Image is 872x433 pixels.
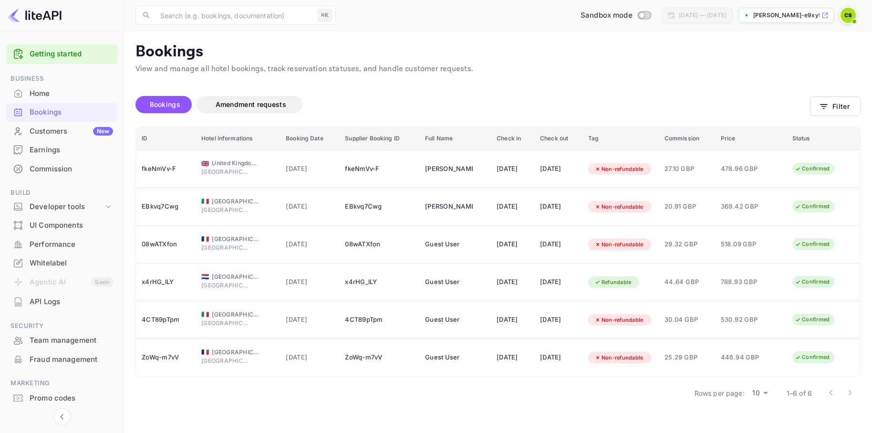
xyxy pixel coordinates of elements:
[419,127,491,150] th: Full Name
[581,10,633,21] span: Sandbox mode
[6,103,118,122] div: Bookings
[6,216,118,234] a: UI Components
[6,235,118,254] div: Performance
[136,127,860,377] table: booking table
[789,163,836,175] div: Confirmed
[8,8,62,23] img: LiteAPI logo
[201,311,209,317] span: Italy
[201,243,249,252] span: [GEOGRAPHIC_DATA]
[6,44,118,64] div: Getting started
[135,42,861,62] p: Bookings
[286,315,333,325] span: [DATE]
[30,126,113,137] div: Customers
[582,127,659,150] th: Tag
[6,254,118,273] div: Whitelabel
[425,275,473,290] div: Guest User
[212,348,260,357] span: [GEOGRAPHIC_DATA]
[664,164,709,174] span: 27.10 GBP
[497,161,529,177] div: [DATE]
[339,127,419,150] th: Supplier Booking ID
[540,237,577,252] div: [DATE]
[286,277,333,287] span: [DATE]
[6,141,118,159] div: Earnings
[142,237,190,252] div: 08wATXfon
[6,350,118,368] a: Fraud management
[425,237,473,252] div: Guest User
[212,235,260,243] span: [GEOGRAPHIC_DATA]
[280,127,339,150] th: Booking Date
[6,84,118,102] a: Home
[534,127,582,150] th: Check out
[748,386,771,400] div: 10
[721,277,768,287] span: 788.93 GBP
[201,274,209,280] span: Netherlands
[679,11,727,20] div: [DATE] — [DATE]
[6,321,118,331] span: Security
[588,201,650,213] div: Non-refundable
[318,9,332,21] div: ⌘K
[425,350,473,365] div: Guest User
[789,314,836,326] div: Confirmed
[345,275,414,290] div: x4rHG_lLY
[30,335,113,346] div: Team management
[30,201,104,212] div: Developer tools
[664,315,709,325] span: 30.04 GBP
[664,277,709,287] span: 44.64 GBP
[30,220,113,231] div: UI Components
[540,350,577,365] div: [DATE]
[540,312,577,327] div: [DATE]
[6,331,118,350] div: Team management
[30,49,113,60] a: Getting started
[588,276,638,288] div: Refundable
[540,199,577,214] div: [DATE]
[142,199,190,214] div: EBkvq7Cwg
[212,273,260,281] span: [GEOGRAPHIC_DATA]
[142,161,190,177] div: fkeNmVv-F
[201,349,209,355] span: France
[286,352,333,363] span: [DATE]
[721,164,768,174] span: 478.96 GBP
[30,164,113,175] div: Commission
[491,127,534,150] th: Check in
[721,315,768,325] span: 530.92 GBP
[212,197,260,206] span: [GEOGRAPHIC_DATA]
[201,357,249,365] span: [GEOGRAPHIC_DATA]
[664,201,709,212] span: 20.91 GBP
[142,350,190,365] div: ZoWq-m7vV
[345,237,414,252] div: 08wATXfon
[425,199,473,214] div: Colin Seaman
[789,351,836,363] div: Confirmed
[789,238,836,250] div: Confirmed
[30,296,113,307] div: API Logs
[345,161,414,177] div: fkeNmVv-F
[30,393,113,404] div: Promo codes
[721,352,768,363] span: 446.94 GBP
[810,96,861,116] button: Filter
[155,6,314,25] input: Search (e.g. bookings, documentation)
[6,160,118,179] div: Commission
[497,275,529,290] div: [DATE]
[6,254,118,272] a: Whitelabel
[6,293,118,311] div: API Logs
[6,378,118,389] span: Marketing
[721,201,768,212] span: 369.42 GBP
[30,258,113,269] div: Whitelabel
[497,350,529,365] div: [DATE]
[6,122,118,140] a: CustomersNew
[577,10,654,21] div: Switch to Production mode
[135,63,861,75] p: View and manage all hotel bookings, track reservation statuses, and handle customer requests.
[664,352,709,363] span: 25.29 GBP
[787,388,812,398] p: 1–6 of 6
[345,199,414,214] div: EBkvq7Cwg
[6,216,118,235] div: UI Components
[30,354,113,365] div: Fraud management
[753,11,820,20] p: [PERSON_NAME]-e9xyf.nui...
[30,88,113,99] div: Home
[30,145,113,156] div: Earnings
[201,319,249,327] span: [GEOGRAPHIC_DATA]
[201,160,209,167] span: United Kingdom of Great Britain and Northern Ireland
[201,206,249,214] span: [GEOGRAPHIC_DATA]
[721,239,768,250] span: 518.09 GBP
[201,198,209,204] span: Italy
[30,239,113,250] div: Performance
